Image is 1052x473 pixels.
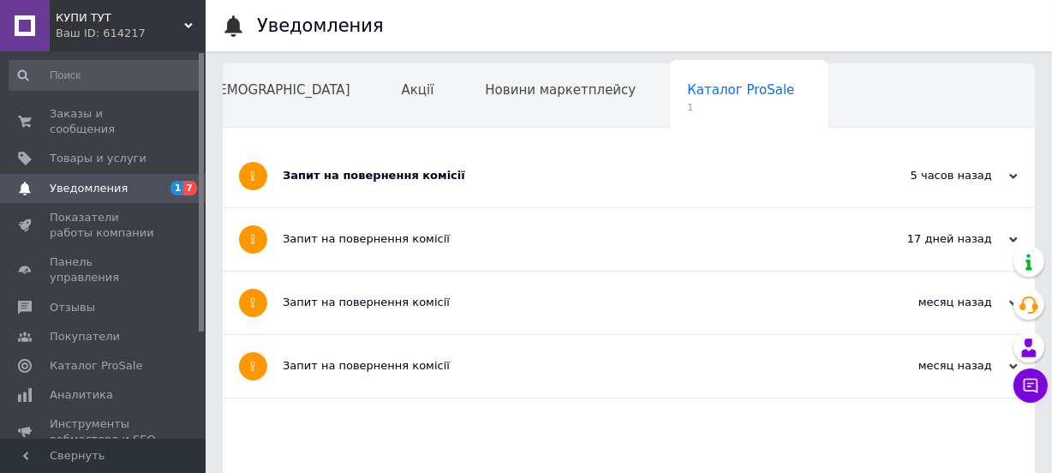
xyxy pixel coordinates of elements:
[56,10,184,26] span: КУПИ ТУТ
[56,26,206,41] div: Ваш ID: 614217
[1013,368,1048,403] button: Чат с покупателем
[485,82,636,98] span: Новини маркетплейсу
[183,181,197,195] span: 7
[170,181,184,195] span: 1
[283,168,846,183] div: Запит на повернення комісії
[50,254,158,285] span: Панель управления
[204,82,350,98] span: [DEMOGRAPHIC_DATA]
[283,231,846,247] div: Запит на повернення комісії
[687,82,794,98] span: Каталог ProSale
[283,295,846,310] div: Запит на повернення комісії
[846,231,1018,247] div: 17 дней назад
[204,101,350,114] span: 7
[846,358,1018,374] div: месяц назад
[50,151,146,166] span: Товары и услуги
[50,358,142,374] span: Каталог ProSale
[50,300,95,315] span: Отзывы
[50,387,113,403] span: Аналитика
[687,101,794,114] span: 1
[50,106,158,137] span: Заказы и сообщения
[9,60,201,91] input: Поиск
[283,358,846,374] div: Запит на повернення комісії
[50,210,158,241] span: Показатели работы компании
[257,15,384,36] h1: Уведомления
[846,168,1018,183] div: 5 часов назад
[50,329,120,344] span: Покупатели
[846,295,1018,310] div: месяц назад
[50,416,158,447] span: Инструменты вебмастера и SEO
[402,82,434,98] span: Акції
[50,181,128,196] span: Уведомления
